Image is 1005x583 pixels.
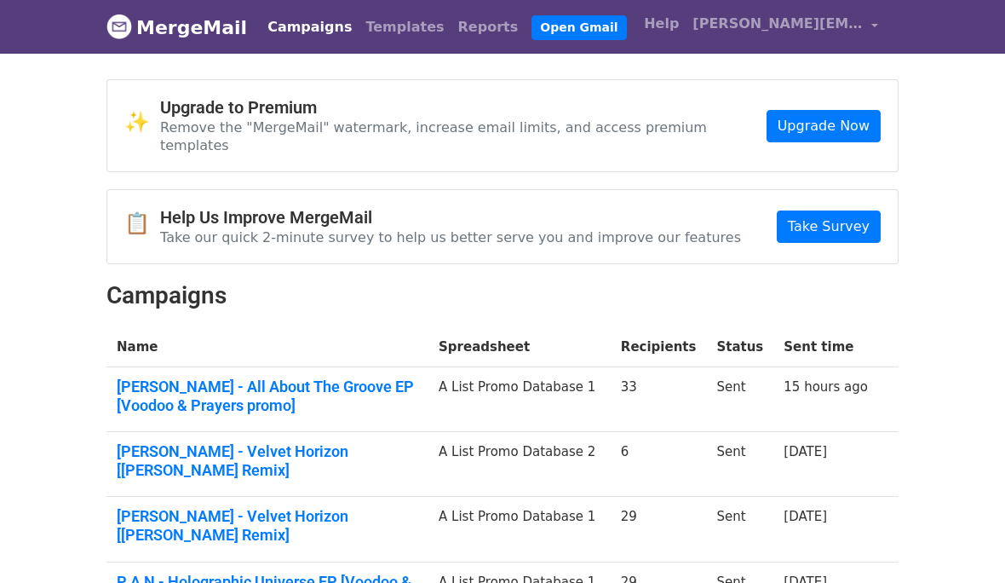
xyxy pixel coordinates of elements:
a: [PERSON_NAME] - Velvet Horizon [[PERSON_NAME] Remix] [117,442,418,479]
td: A List Promo Database 1 [428,367,611,432]
td: 29 [611,497,707,562]
p: Remove the "MergeMail" watermark, increase email limits, and access premium templates [160,118,767,154]
a: [PERSON_NAME][EMAIL_ADDRESS][DOMAIN_NAME] [686,7,885,47]
td: A List Promo Database 1 [428,497,611,562]
a: [DATE] [784,444,827,459]
a: [PERSON_NAME] - All About The Groove EP [Voodoo & Prayers promo] [117,378,418,414]
a: Reports [451,10,525,44]
td: A List Promo Database 2 [428,432,611,497]
th: Sent time [773,327,878,367]
h2: Campaigns [106,281,899,310]
img: MergeMail logo [106,14,132,39]
th: Recipients [611,327,707,367]
a: Templates [359,10,451,44]
th: Name [106,327,428,367]
a: Help [637,7,686,41]
th: Status [706,327,773,367]
a: Take Survey [777,211,881,243]
span: ✨ [124,110,160,135]
a: Campaigns [261,10,359,44]
a: Open Gmail [531,15,626,40]
a: MergeMail [106,9,247,45]
td: Sent [706,497,773,562]
span: [PERSON_NAME][EMAIL_ADDRESS][DOMAIN_NAME] [692,14,863,34]
td: Sent [706,432,773,497]
a: [DATE] [784,509,827,524]
h4: Help Us Improve MergeMail [160,207,741,228]
h4: Upgrade to Premium [160,97,767,118]
td: Sent [706,367,773,432]
p: Take our quick 2-minute survey to help us better serve you and improve our features [160,228,741,246]
a: [PERSON_NAME] - Velvet Horizon [[PERSON_NAME] Remix] [117,507,418,544]
a: Upgrade Now [767,110,881,142]
td: 6 [611,432,707,497]
span: 📋 [124,211,160,236]
a: 15 hours ago [784,379,868,395]
td: 33 [611,367,707,432]
th: Spreadsheet [428,327,611,367]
